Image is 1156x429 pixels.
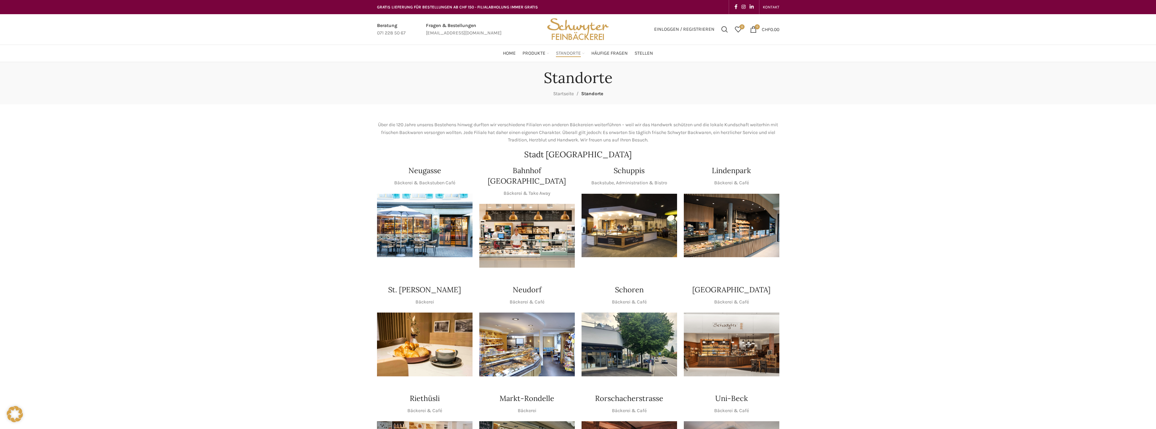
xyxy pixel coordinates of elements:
div: 1 / 1 [377,194,473,258]
span: Standorte [581,91,603,97]
img: 017-e1571925257345 [684,194,779,258]
p: Bäckerei & Café [714,179,749,187]
img: Neugasse [377,194,473,258]
bdi: 0.00 [762,26,779,32]
a: Instagram social link [740,2,748,12]
span: 0 [755,24,760,29]
h4: Lindenpark [712,165,751,176]
p: Bäckerei & Take Away [504,190,550,197]
a: Facebook social link [732,2,740,12]
span: Häufige Fragen [591,50,628,57]
p: Backstube, Administration & Bistro [591,179,667,187]
img: Bahnhof St. Gallen [479,204,575,268]
a: Linkedin social link [748,2,756,12]
a: Infobox link [426,22,502,37]
div: 1 / 1 [582,313,677,376]
h4: Schuppis [614,165,645,176]
a: Infobox link [377,22,406,37]
img: Bäckerei Schwyter [545,14,611,45]
span: GRATIS LIEFERUNG FÜR BESTELLUNGEN AB CHF 150 - FILIALABHOLUNG IMMER GRATIS [377,5,538,9]
p: Bäckerei & Café [612,298,647,306]
span: CHF [762,26,770,32]
h4: Rorschacherstrasse [595,393,663,404]
span: Home [503,50,516,57]
p: Bäckerei & Café [407,407,442,414]
span: 0 [740,24,745,29]
p: Bäckerei & Café [714,298,749,306]
div: 1 / 1 [684,194,779,258]
div: 1 / 1 [479,204,575,268]
p: Bäckerei [415,298,434,306]
div: Meine Wunschliste [731,23,745,36]
a: Einloggen / Registrieren [651,23,718,36]
a: Standorte [556,47,585,60]
span: Einloggen / Registrieren [654,27,715,32]
p: Bäckerei & Backstuben Café [394,179,455,187]
a: Suchen [718,23,731,36]
img: schwyter-23 [377,313,473,376]
img: 150130-Schwyter-013 [582,194,677,258]
img: Neudorf_1 [479,313,575,376]
a: 0 CHF0.00 [747,23,783,36]
span: Produkte [522,50,545,57]
img: Schwyter-1800x900 [684,313,779,376]
h4: Bahnhof [GEOGRAPHIC_DATA] [479,165,575,186]
p: Über die 120 Jahre unseres Bestehens hinweg durften wir verschiedene Filialen von anderen Bäckere... [377,121,779,144]
a: Startseite [553,91,574,97]
a: Häufige Fragen [591,47,628,60]
h4: [GEOGRAPHIC_DATA] [692,285,771,295]
span: Standorte [556,50,581,57]
a: Home [503,47,516,60]
p: Bäckerei & Café [510,298,544,306]
div: 1 / 1 [377,313,473,376]
div: 1 / 1 [479,313,575,376]
h4: St. [PERSON_NAME] [388,285,461,295]
h4: Markt-Rondelle [500,393,554,404]
img: 0842cc03-b884-43c1-a0c9-0889ef9087d6 copy [582,313,677,376]
a: 0 [731,23,745,36]
span: Stellen [635,50,653,57]
a: Stellen [635,47,653,60]
p: Bäckerei [518,407,536,414]
h2: Stadt [GEOGRAPHIC_DATA] [377,151,779,159]
a: Site logo [545,26,611,32]
a: Produkte [522,47,549,60]
div: Secondary navigation [759,0,783,14]
h4: Neugasse [408,165,441,176]
p: Bäckerei & Café [714,407,749,414]
p: Bäckerei & Café [612,407,647,414]
a: KONTAKT [763,0,779,14]
div: Main navigation [374,47,783,60]
h4: Neudorf [513,285,541,295]
h1: Standorte [544,69,613,87]
h4: Riethüsli [410,393,440,404]
h4: Uni-Beck [715,393,748,404]
span: KONTAKT [763,5,779,9]
div: 1 / 1 [582,194,677,258]
div: 1 / 1 [684,313,779,376]
h4: Schoren [615,285,644,295]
